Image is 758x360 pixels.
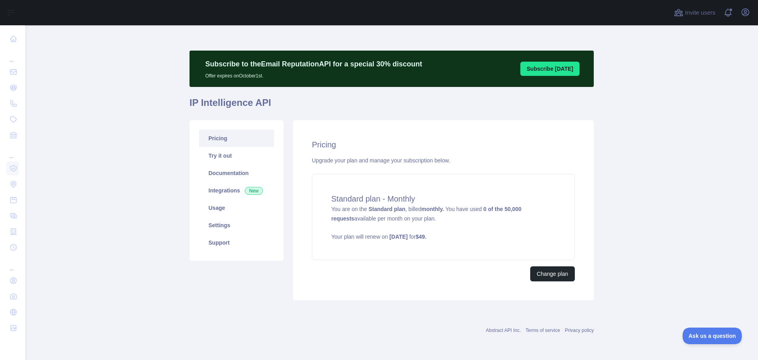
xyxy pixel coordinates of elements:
[486,328,521,333] a: Abstract API Inc.
[672,6,717,19] button: Invite users
[331,233,555,241] p: Your plan will renew on for
[199,234,274,251] a: Support
[331,206,522,222] strong: 0 of the 50,000 requests
[331,206,555,241] span: You are on the , billed You have used available per month on your plan.
[199,130,274,147] a: Pricing
[530,266,575,281] button: Change plan
[245,187,263,195] span: New
[312,139,575,150] h2: Pricing
[421,206,444,212] strong: monthly.
[525,328,560,333] a: Terms of service
[312,156,575,164] div: Upgrade your plan and manage your subscription below.
[199,217,274,234] a: Settings
[199,164,274,182] a: Documentation
[199,147,274,164] a: Try it out
[685,8,715,17] span: Invite users
[6,47,19,63] div: ...
[6,144,19,160] div: ...
[331,193,555,204] h4: Standard plan - Monthly
[416,234,426,240] strong: $ 49 .
[389,234,407,240] strong: [DATE]
[205,70,422,79] p: Offer expires on October 1st.
[520,62,580,76] button: Subscribe [DATE]
[205,58,422,70] p: Subscribe to the Email Reputation API for a special 30 % discount
[683,328,742,344] iframe: Toggle Customer Support
[199,182,274,199] a: Integrations New
[565,328,594,333] a: Privacy policy
[6,256,19,272] div: ...
[189,96,594,115] h1: IP Intelligence API
[199,199,274,217] a: Usage
[368,206,405,212] strong: Standard plan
